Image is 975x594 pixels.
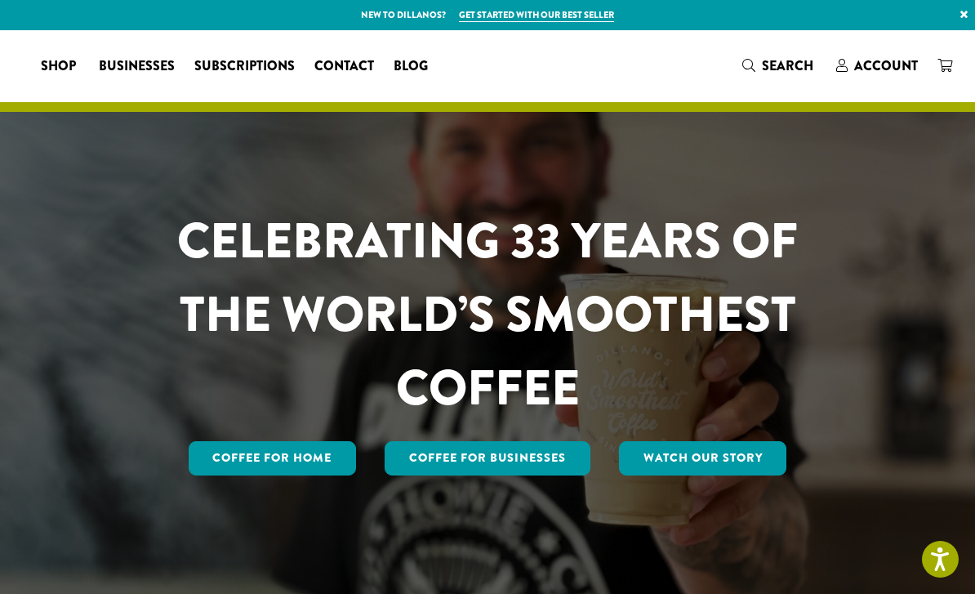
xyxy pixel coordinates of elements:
[314,56,374,77] span: Contact
[394,56,428,77] span: Blog
[762,56,813,75] span: Search
[99,56,175,77] span: Businesses
[732,52,826,79] a: Search
[385,441,590,476] a: Coffee For Businesses
[41,56,76,77] span: Shop
[459,8,614,22] a: Get started with our best seller
[619,441,787,476] a: Watch Our Story
[194,56,295,77] span: Subscriptions
[854,56,918,75] span: Account
[131,204,844,425] h1: CELEBRATING 33 YEARS OF THE WORLD’S SMOOTHEST COFFEE
[189,441,357,476] a: Coffee for Home
[31,53,89,79] a: Shop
